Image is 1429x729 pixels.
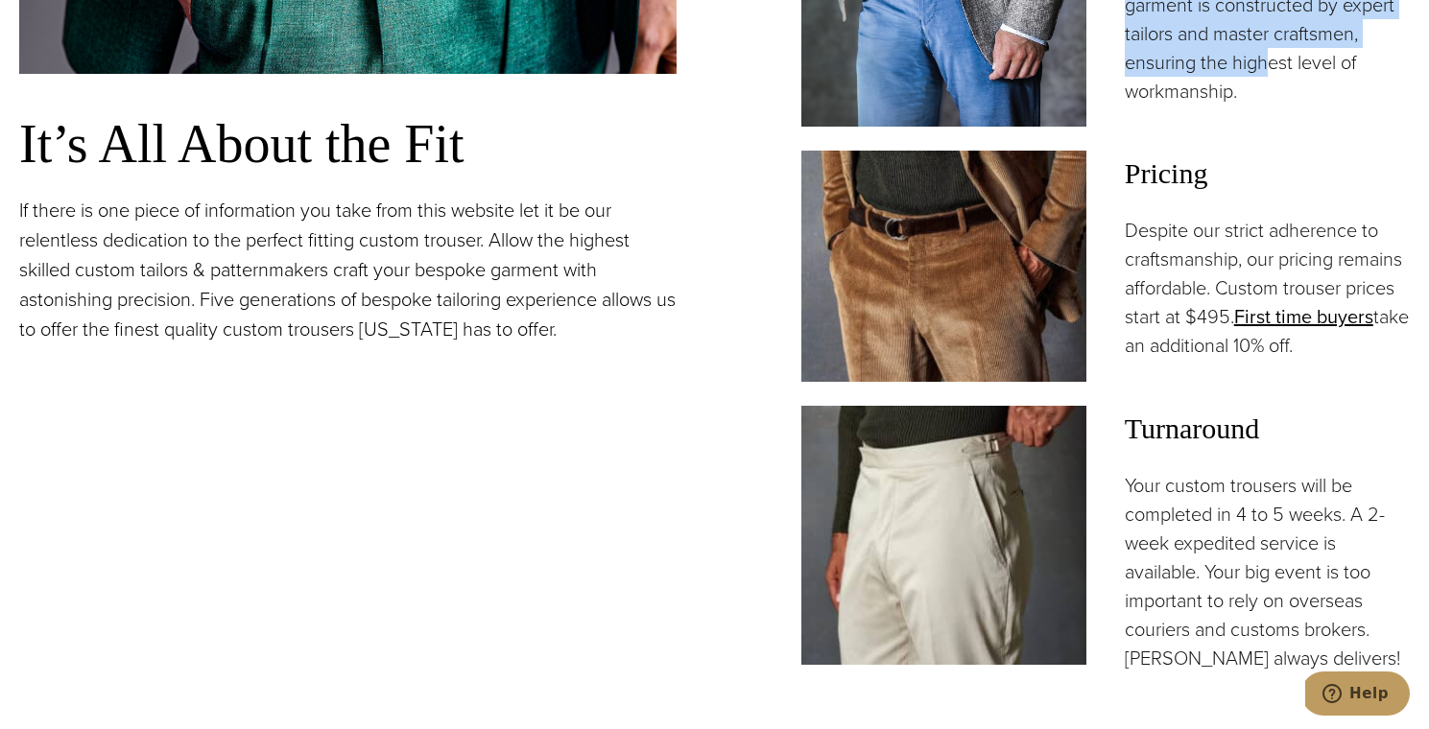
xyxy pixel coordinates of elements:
[801,406,1086,665] img: Client in solid khaki casual bespoke trousers.
[19,112,677,176] h3: It’s All About the Fit
[1125,471,1410,672] p: Your custom trousers will be completed in 4 to 5 weeks. A 2-week expedited service is available. ...
[1125,151,1410,197] span: Pricing
[1305,671,1410,719] iframe: Opens a widget where you can chat to one of our agents
[1234,302,1373,331] a: First time buyers
[19,196,677,344] p: If there is one piece of information you take from this website let it be our relentless dedicati...
[801,151,1086,382] img: Client wearing brown corduroy custom made dress trousers fabric by Holland & Sherry.
[1125,406,1410,452] span: Turnaround
[1125,216,1410,360] p: Despite our strict adherence to craftsmanship, our pricing remains affordable. Custom trouser pri...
